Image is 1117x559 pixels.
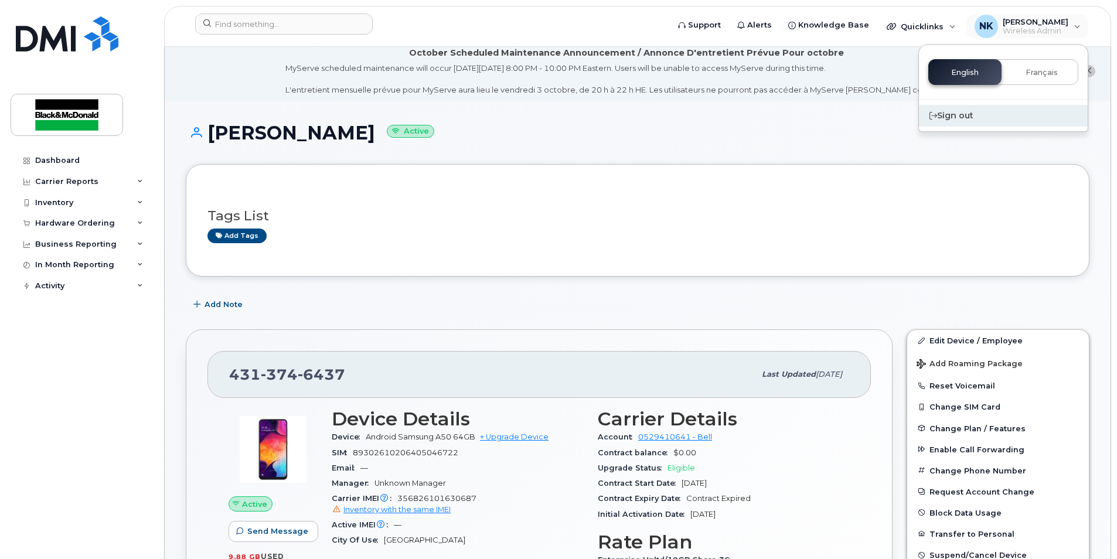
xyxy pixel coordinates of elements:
[366,432,475,441] span: Android Samsung A50 64GB
[907,481,1089,502] button: Request Account Change
[686,494,751,503] span: Contract Expired
[907,351,1089,375] button: Add Roaming Package
[394,520,401,529] span: —
[343,505,451,514] span: Inventory with the same IMEI
[242,499,267,510] span: Active
[907,330,1089,351] a: Edit Device / Employee
[360,463,368,472] span: —
[907,502,1089,523] button: Block Data Usage
[929,424,1026,432] span: Change Plan / Features
[682,479,707,488] span: [DATE]
[384,536,465,544] span: [GEOGRAPHIC_DATA]
[690,510,716,519] span: [DATE]
[207,229,267,243] a: Add tags
[229,521,318,542] button: Send Message
[298,366,345,383] span: 6437
[598,408,850,430] h3: Carrier Details
[907,460,1089,481] button: Change Phone Number
[598,432,638,441] span: Account
[332,494,397,503] span: Carrier IMEI
[1026,68,1058,77] span: Français
[261,366,298,383] span: 374
[332,479,374,488] span: Manager
[762,370,816,379] span: Last updated
[919,105,1088,127] div: Sign out
[238,414,308,485] img: image20231002-3703462-1qu0sfr.jpeg
[598,463,668,472] span: Upgrade Status
[907,523,1089,544] button: Transfer to Personal
[598,448,673,457] span: Contract balance
[332,463,360,472] span: Email
[638,432,712,441] a: 0529410641 - Bell
[816,370,842,379] span: [DATE]
[229,366,345,383] span: 431
[668,463,695,472] span: Eligible
[907,375,1089,396] button: Reset Voicemail
[929,445,1024,454] span: Enable Call Forwarding
[374,479,446,488] span: Unknown Manager
[207,209,1068,223] h3: Tags List
[247,526,308,537] span: Send Message
[598,510,690,519] span: Initial Activation Date
[673,448,696,457] span: $0.00
[332,494,584,515] span: 356826101630687
[907,418,1089,439] button: Change Plan / Features
[480,432,549,441] a: + Upgrade Device
[285,63,968,96] div: MyServe scheduled maintenance will occur [DATE][DATE] 8:00 PM - 10:00 PM Eastern. Users will be u...
[332,408,584,430] h3: Device Details
[387,125,434,138] small: Active
[917,359,1023,370] span: Add Roaming Package
[907,396,1089,417] button: Change SIM Card
[332,432,366,441] span: Device
[907,439,1089,460] button: Enable Call Forwarding
[332,520,394,529] span: Active IMEI
[598,479,682,488] span: Contract Start Date
[598,531,850,553] h3: Rate Plan
[332,536,384,544] span: City Of Use
[409,47,844,59] div: October Scheduled Maintenance Announcement / Annonce D'entretient Prévue Pour octobre
[332,448,353,457] span: SIM
[598,494,686,503] span: Contract Expiry Date
[353,448,458,457] span: 89302610206405046722
[332,505,451,514] a: Inventory with the same IMEI
[186,122,1089,143] h1: [PERSON_NAME]
[186,294,253,315] button: Add Note
[205,299,243,310] span: Add Note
